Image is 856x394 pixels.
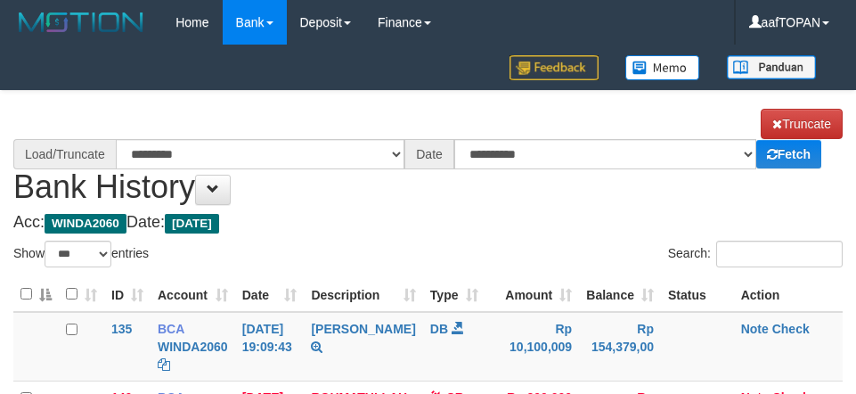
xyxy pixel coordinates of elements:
[151,277,235,312] th: Account: activate to sort column ascending
[761,109,843,139] a: Truncate
[158,322,184,336] span: BCA
[13,139,116,169] div: Load/Truncate
[104,277,151,312] th: ID: activate to sort column ascending
[165,214,219,234] span: [DATE]
[13,109,843,205] h1: Bank History
[235,312,305,382] td: [DATE] 19:09:43
[716,241,843,267] input: Search:
[668,241,843,267] label: Search:
[404,139,454,169] div: Date
[579,312,661,382] td: Rp 154,379,00
[13,214,843,232] h4: Acc: Date:
[772,322,810,336] a: Check
[13,9,149,36] img: MOTION_logo.png
[158,340,228,354] a: WINDA2060
[59,277,104,312] th: : activate to sort column ascending
[423,277,485,312] th: Type: activate to sort column ascending
[485,277,580,312] th: Amount: activate to sort column ascending
[45,214,126,234] span: WINDA2060
[311,322,415,336] a: [PERSON_NAME]
[661,277,734,312] th: Status
[304,277,422,312] th: Description: activate to sort column ascending
[485,312,580,382] td: Rp 10,100,009
[13,241,149,267] label: Show entries
[235,277,305,312] th: Date: activate to sort column ascending
[510,55,599,80] img: Feedback.jpg
[13,277,59,312] th: : activate to sort column descending
[430,322,448,336] span: DB
[625,55,700,80] img: Button%20Memo.svg
[756,140,821,168] a: Fetch
[579,277,661,312] th: Balance: activate to sort column ascending
[158,357,170,372] a: Copy WINDA2060 to clipboard
[45,241,111,267] select: Showentries
[727,55,816,79] img: panduan.png
[734,277,843,312] th: Action
[111,322,132,336] span: 135
[741,322,769,336] a: Note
